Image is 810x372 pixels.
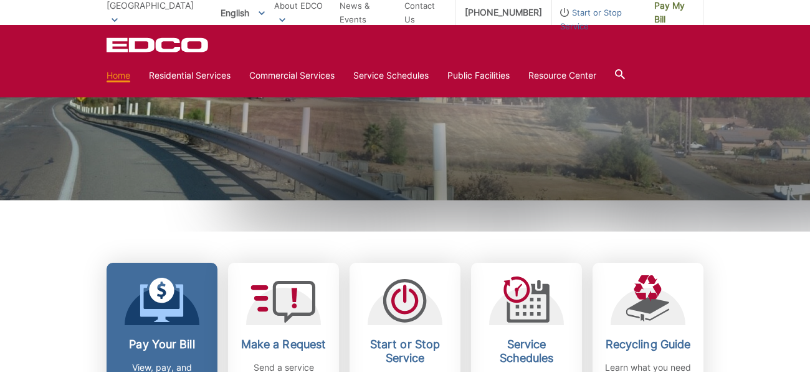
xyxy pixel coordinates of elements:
[237,338,330,351] h2: Make a Request
[249,69,335,82] a: Commercial Services
[116,338,208,351] h2: Pay Your Bill
[211,2,274,23] span: English
[602,338,694,351] h2: Recycling Guide
[359,338,451,365] h2: Start or Stop Service
[149,69,231,82] a: Residential Services
[353,69,429,82] a: Service Schedules
[107,37,210,52] a: EDCD logo. Return to the homepage.
[480,338,573,365] h2: Service Schedules
[447,69,510,82] a: Public Facilities
[107,69,130,82] a: Home
[528,69,596,82] a: Resource Center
